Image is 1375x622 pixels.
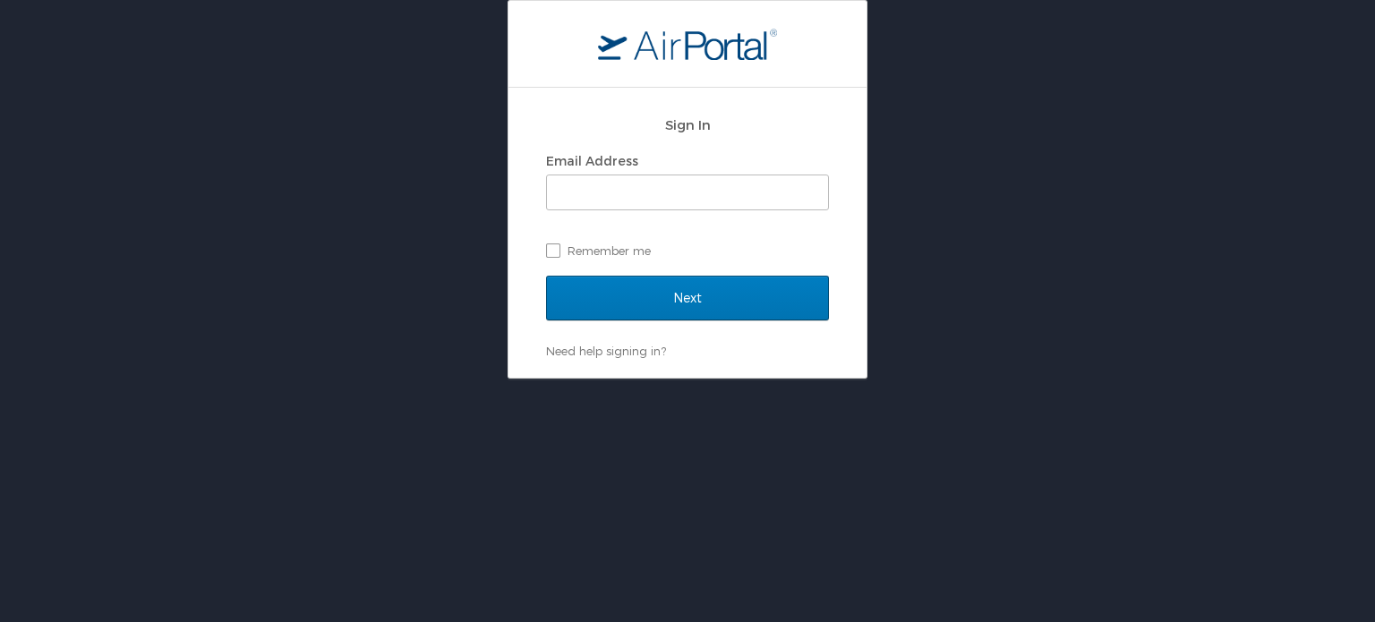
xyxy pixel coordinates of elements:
[598,28,777,60] img: logo
[546,344,666,358] a: Need help signing in?
[546,237,829,264] label: Remember me
[546,115,829,135] h2: Sign In
[546,276,829,320] input: Next
[546,153,638,168] label: Email Address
